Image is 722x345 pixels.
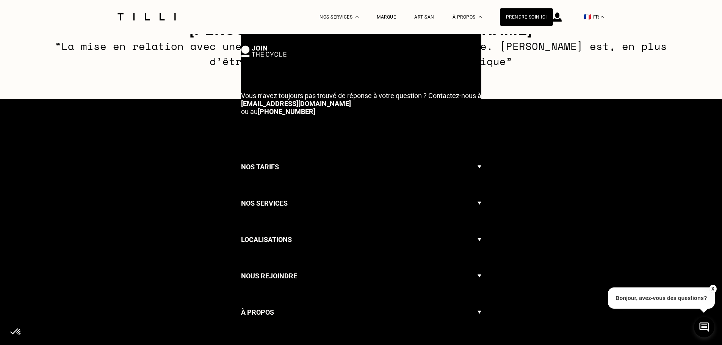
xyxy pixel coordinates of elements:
img: Flèche menu déroulant [478,155,481,180]
a: Marque [377,14,396,20]
p: ou au [241,92,481,116]
img: icône connexion [553,12,562,22]
img: Menu déroulant à propos [479,16,482,18]
h3: Nos tarifs [241,161,279,173]
img: logo Join The Cycle [241,45,287,57]
img: Flèche menu déroulant [478,300,481,325]
button: X [709,285,716,293]
a: Artisan [414,14,434,20]
h3: Localisations [241,234,292,245]
img: Logo du service de couturière Tilli [115,13,179,20]
img: Flèche menu déroulant [478,227,481,252]
p: “La mise en relation avec une professionnelle m’a beaucoup rassurée. [PERSON_NAME] est, en plus d... [52,39,670,69]
a: [PHONE_NUMBER] [258,108,315,116]
p: Bonjour, avez-vous des questions? [608,287,715,309]
img: Flèche menu déroulant [478,191,481,216]
h3: Nous rejoindre [241,270,297,282]
img: Menu déroulant [356,16,359,18]
h3: À propos [241,307,274,318]
span: 🇫🇷 [584,13,591,20]
a: [EMAIL_ADDRESS][DOMAIN_NAME] [241,100,351,108]
a: Prendre soin ici [500,8,553,26]
img: menu déroulant [601,16,604,18]
span: Vous n‘avez toujours pas trouvé de réponse à votre question ? Contactez-nous à [241,92,481,100]
h3: Nos services [241,198,288,209]
img: Flèche menu déroulant [478,264,481,289]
